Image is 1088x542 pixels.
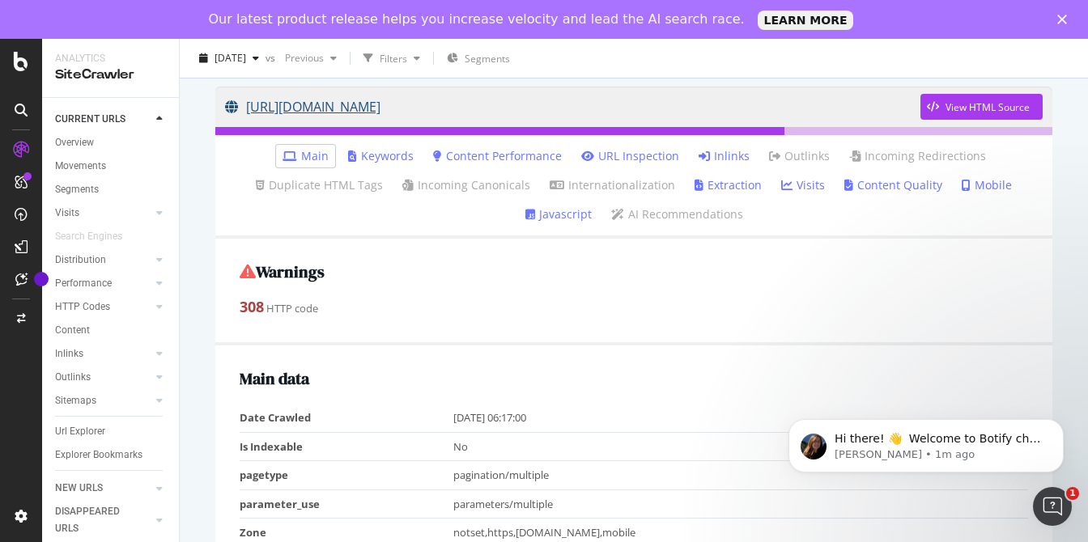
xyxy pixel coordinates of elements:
div: Sitemaps [55,392,96,409]
a: Distribution [55,252,151,269]
a: Url Explorer [55,423,168,440]
td: No [453,432,1028,461]
div: Segments [55,181,99,198]
button: [DATE] [193,45,266,71]
a: NEW URLS [55,480,151,497]
div: Distribution [55,252,106,269]
a: Main [283,148,329,164]
button: Filters [357,45,427,71]
button: Previous [278,45,343,71]
td: Is Indexable [240,432,453,461]
iframe: Intercom live chat [1033,487,1072,526]
div: Our latest product release helps you increase velocity and lead the AI search race. [209,11,745,28]
div: Close [1057,15,1073,24]
h2: Warnings [240,263,1028,281]
a: Duplicate HTML Tags [256,177,383,193]
a: Javascript [525,206,592,222]
a: Content Quality [844,177,942,193]
a: LEARN MORE [758,11,854,30]
a: Performance [55,275,151,292]
div: Overview [55,134,94,151]
td: pagination/multiple [453,461,1028,490]
div: NEW URLS [55,480,103,497]
a: Outlinks [769,148,830,164]
a: Sitemaps [55,392,151,409]
div: HTTP code [240,297,1028,318]
a: Explorer Bookmarks [55,447,168,464]
a: URL Inspection [581,148,679,164]
td: parameters/multiple [453,489,1028,519]
a: DISAPPEARED URLS [55,503,151,537]
div: Tooltip anchor [34,272,49,286]
div: Content [55,322,90,339]
a: Segments [55,181,168,198]
div: CURRENT URLS [55,111,125,128]
a: HTTP Codes [55,299,151,315]
a: Search Engines [55,228,138,245]
span: vs [266,51,278,65]
a: Content Performance [433,148,562,164]
a: Content [55,322,168,339]
a: Extraction [695,177,762,193]
a: Outlinks [55,369,151,386]
iframe: Intercom notifications message [764,385,1088,498]
td: pagetype [240,461,453,490]
span: 2025 Aug. 1st [215,51,246,65]
div: Url Explorer [55,423,105,440]
a: Inlinks [55,345,151,362]
a: Visits [781,177,825,193]
span: Segments [465,52,510,66]
div: Filters [380,51,407,65]
td: [DATE] 06:17:00 [453,404,1028,432]
a: AI Recommendations [611,206,743,222]
span: 1 [1066,487,1079,500]
a: Mobile [962,177,1012,193]
div: DISAPPEARED URLS [55,503,137,537]
a: Inlinks [699,148,750,164]
a: [URL][DOMAIN_NAME] [225,87,920,127]
a: Overview [55,134,168,151]
div: Explorer Bookmarks [55,447,142,464]
a: Incoming Canonicals [402,177,530,193]
div: SiteCrawler [55,66,166,84]
strong: 308 [240,297,264,316]
td: Date Crawled [240,404,453,432]
div: Inlinks [55,345,83,362]
a: CURRENT URLS [55,111,151,128]
div: Outlinks [55,369,91,386]
td: parameter_use [240,489,453,519]
span: Previous [278,51,324,65]
a: Visits [55,205,151,222]
div: Visits [55,205,79,222]
div: Performance [55,275,112,292]
div: Search Engines [55,228,122,245]
div: View HTML Source [946,100,1030,114]
a: Incoming Redirections [849,148,986,164]
button: View HTML Source [920,94,1043,120]
a: Internationalization [550,177,675,193]
a: Movements [55,158,168,175]
div: Movements [55,158,106,175]
h2: Main data [240,370,1028,387]
button: Segments [440,45,516,71]
a: Keywords [348,148,414,164]
div: Analytics [55,52,166,66]
div: HTTP Codes [55,299,110,315]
